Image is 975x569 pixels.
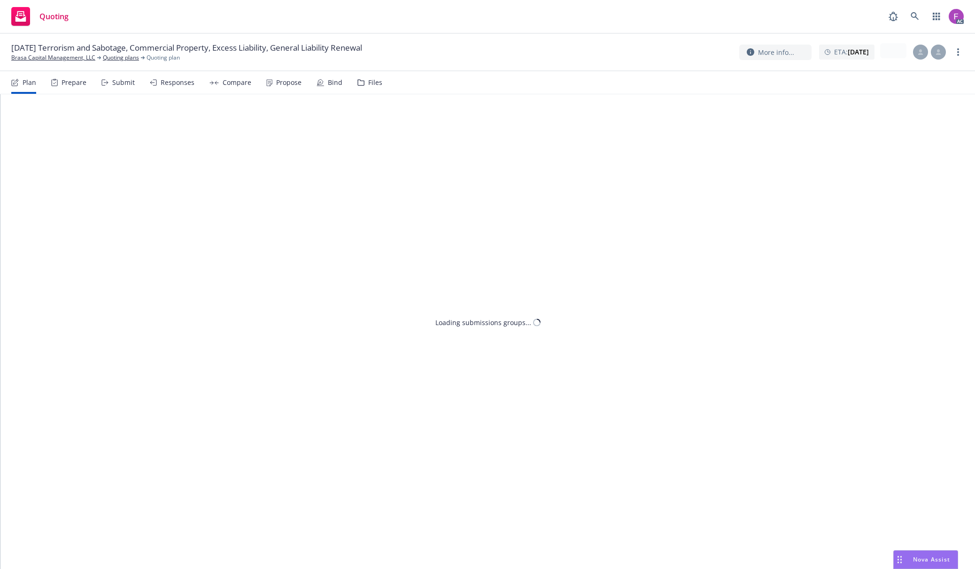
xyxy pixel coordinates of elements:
[952,46,964,58] a: more
[328,79,342,86] div: Bind
[112,79,135,86] div: Submit
[161,79,194,86] div: Responses
[927,7,946,26] a: Switch app
[23,79,36,86] div: Plan
[62,79,86,86] div: Prepare
[913,555,950,563] span: Nova Assist
[11,42,362,53] span: [DATE] Terrorism and Sabotage, Commercial Property, Excess Liability, General Liability Renewal
[905,7,924,26] a: Search
[884,7,903,26] a: Report a Bug
[147,53,180,62] span: Quoting plan
[949,9,964,24] img: photo
[103,53,139,62] a: Quoting plans
[435,318,531,327] div: Loading submissions groups...
[11,53,95,62] a: Brasa Capital Management, LLC
[223,79,251,86] div: Compare
[893,550,958,569] button: Nova Assist
[758,47,794,57] span: More info...
[39,13,69,20] span: Quoting
[368,79,382,86] div: Files
[848,47,869,56] strong: [DATE]
[739,45,812,60] button: More info...
[834,47,869,57] span: ETA :
[8,3,72,30] a: Quoting
[276,79,302,86] div: Propose
[894,551,905,569] div: Drag to move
